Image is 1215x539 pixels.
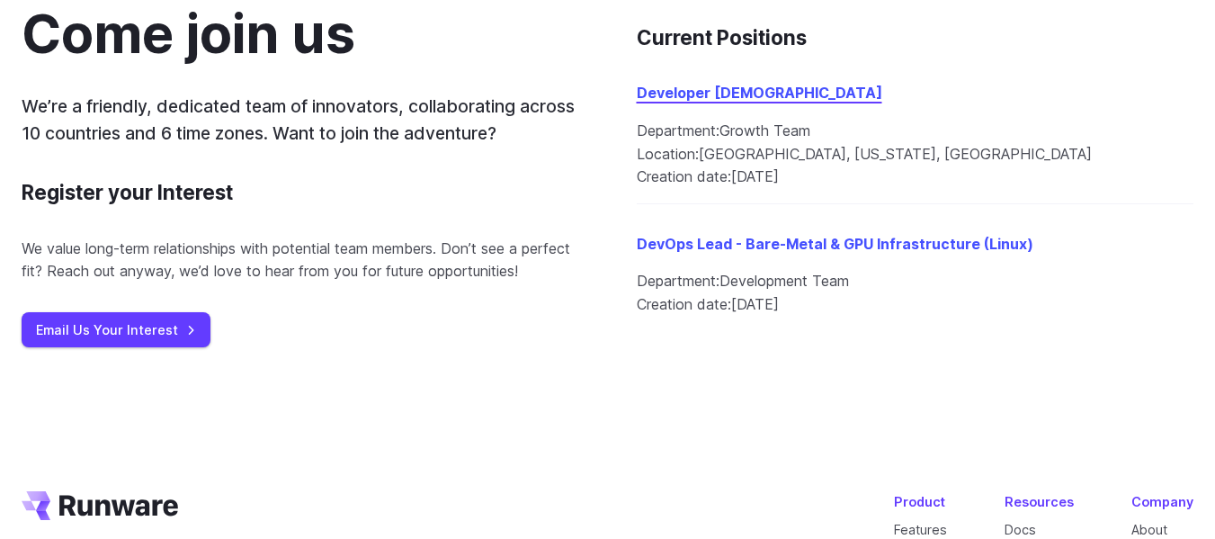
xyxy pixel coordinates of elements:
span: Department: [637,272,719,290]
li: [DATE] [637,166,1194,189]
a: Docs [1005,522,1036,537]
li: [GEOGRAPHIC_DATA], [US_STATE], [GEOGRAPHIC_DATA] [637,143,1194,166]
div: Company [1131,491,1193,512]
a: About [1131,522,1167,537]
span: Department: [637,121,719,139]
p: We’re a friendly, dedicated team of innovators, collaborating across 10 countries and 6 time zone... [22,93,579,148]
span: Location: [637,145,699,163]
a: Features [894,522,947,537]
span: Creation date: [637,295,731,313]
li: Growth Team [637,120,1194,143]
li: [DATE] [637,293,1194,317]
li: Development Team [637,270,1194,293]
a: Email Us Your Interest [22,312,210,347]
div: Product [894,491,947,512]
h3: Current Positions [637,22,1194,54]
a: DevOps Lead - Bare-Metal & GPU Infrastructure (Linux) [637,235,1033,253]
p: We value long-term relationships with potential team members. Don’t see a perfect fit? Reach out ... [22,238,579,283]
span: Creation date: [637,167,731,185]
div: Resources [1005,491,1074,512]
h3: Register your Interest [22,176,233,209]
a: Go to / [22,491,178,520]
h2: Come join us [22,4,355,63]
a: Developer [DEMOGRAPHIC_DATA] [637,84,882,102]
